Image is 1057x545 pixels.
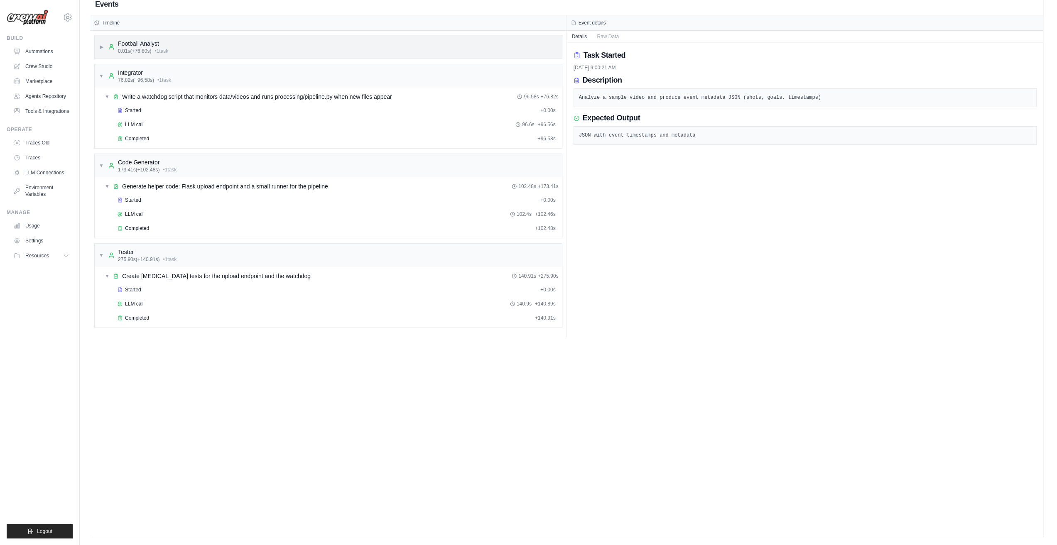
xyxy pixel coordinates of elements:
span: Completed [125,315,149,321]
span: ▶ [99,44,104,50]
span: • 1 task [157,77,171,83]
span: + 76.82s [540,93,558,100]
span: • 1 task [163,256,177,263]
span: • 1 task [163,166,177,173]
span: + 96.58s [537,135,555,142]
img: Logo [7,10,48,25]
span: • 1 task [155,48,168,54]
div: [DATE] 9:00:21 AM [574,64,1037,71]
span: + 275.90s [538,273,559,279]
span: 275.90s (+140.91s) [118,256,159,263]
h2: Task Started [584,49,625,61]
span: LLM call [125,121,144,128]
div: Code Generator [118,158,177,166]
button: Details [567,31,592,42]
span: + 140.89s [535,301,556,307]
a: Crew Studio [10,60,73,73]
span: Write a watchdog script that monitors data/videos and runs processing/pipeline.py when new files ... [122,93,392,101]
span: Completed [125,225,149,232]
span: 102.48s [518,183,536,190]
div: Football Analyst [118,39,168,48]
span: ▼ [105,273,110,279]
span: Resources [25,252,49,259]
span: ▼ [99,252,104,259]
span: Started [125,197,141,203]
span: Started [125,286,141,293]
div: Tester [118,248,177,256]
span: + 96.56s [537,121,555,128]
button: Resources [10,249,73,262]
button: Logout [7,524,73,538]
span: ▼ [99,162,104,169]
a: Usage [10,219,73,232]
div: Manage [7,209,73,216]
span: 76.82s (+96.58s) [118,77,154,83]
span: + 102.46s [535,211,556,218]
span: Logout [37,528,52,535]
a: Traces Old [10,136,73,149]
span: Create [MEDICAL_DATA] tests for the upload endpoint and the watchdog [122,272,311,280]
span: 96.6s [522,121,534,128]
div: Build [7,35,73,42]
a: Traces [10,151,73,164]
a: Environment Variables [10,181,73,201]
pre: JSON with event timestamps and metadata [579,132,1032,140]
span: 0.01s (+76.80s) [118,48,151,54]
span: ▼ [105,93,110,100]
h3: Expected Output [583,114,640,123]
span: 102.4s [517,211,532,218]
span: ▼ [105,183,110,190]
span: 140.91s [518,273,536,279]
span: + 102.48s [535,225,556,232]
a: Automations [10,45,73,58]
span: ▼ [99,73,104,79]
span: + 0.00s [540,197,555,203]
a: LLM Connections [10,166,73,179]
h3: Timeline [102,20,120,26]
h3: Description [583,76,622,85]
span: LLM call [125,301,144,307]
a: Marketplace [10,75,73,88]
h3: Event details [579,20,606,26]
span: 173.41s (+102.48s) [118,166,159,173]
span: + 173.41s [538,183,559,190]
span: + 0.00s [540,107,555,114]
button: Raw Data [592,31,624,42]
iframe: Chat Widget [1015,505,1057,545]
a: Agents Repository [10,90,73,103]
div: Integrator [118,68,171,77]
span: 140.9s [517,301,532,307]
span: + 140.91s [535,315,556,321]
a: Settings [10,234,73,247]
span: LLM call [125,211,144,218]
div: Operate [7,126,73,133]
span: 96.58s [524,93,539,100]
a: Tools & Integrations [10,105,73,118]
span: Generate helper code: Flask upload endpoint and a small runner for the pipeline [122,182,328,191]
span: Completed [125,135,149,142]
span: Started [125,107,141,114]
span: + 0.00s [540,286,555,293]
pre: Analyze a sample video and produce event metadata JSON (shots, goals, timestamps) [579,94,1032,102]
